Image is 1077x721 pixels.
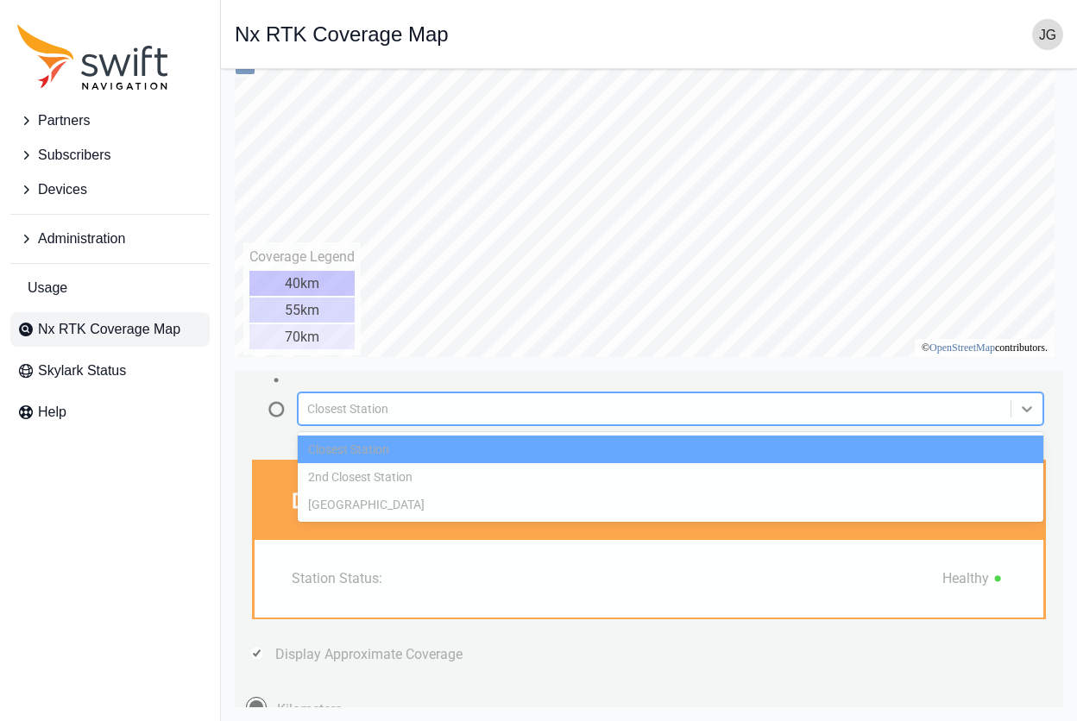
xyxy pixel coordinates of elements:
[235,24,449,45] h1: Nx RTK Coverage Map
[41,629,228,645] label: Display Approximate Coverage
[32,680,101,705] label: Kilometers
[1032,19,1063,50] img: user photo
[10,395,210,429] a: Help
[10,312,210,347] a: Nx RTK Coverage Map
[10,172,210,207] button: Devices
[15,254,120,279] div: 40km
[15,280,120,305] div: 55km
[10,354,210,388] a: Skylark Status
[38,145,110,166] span: Subscribers
[15,231,120,248] div: Coverage Legend
[15,307,120,332] div: 70km
[38,360,126,381] span: Skylark Status
[38,402,66,423] span: Help
[235,17,1063,707] iframe: RTK Map
[38,319,180,340] span: Nx RTK Coverage Map
[10,138,210,172] button: Subscribers
[708,553,772,570] span: Healthy
[1,38,20,57] button: –
[754,553,772,570] img: FsbBQtsWpfYTG4AAAAASUVORK5CYII=
[687,324,813,336] li: © contributors.
[38,229,125,249] span: Administration
[695,324,760,336] a: OpenStreetMap
[38,179,87,200] span: Devices
[10,222,210,256] button: Administration
[28,278,67,298] span: Usage
[1,18,20,37] button: +
[10,103,210,138] button: Partners
[10,271,210,305] a: Usage
[38,110,90,131] span: Partners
